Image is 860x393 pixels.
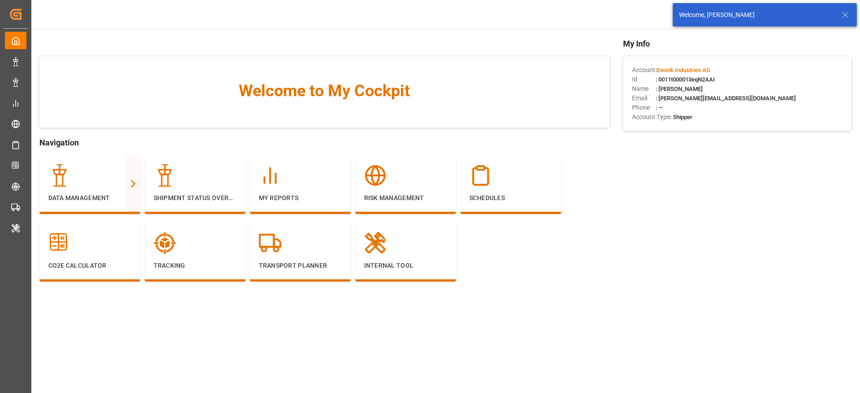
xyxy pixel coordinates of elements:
[632,65,656,75] span: Account
[48,261,131,270] p: CO2e Calculator
[632,84,656,94] span: Name
[656,85,703,92] span: : [PERSON_NAME]
[154,193,236,203] p: Shipment Status Overview
[679,10,833,20] div: Welcome, [PERSON_NAME]
[259,193,342,203] p: My Reports
[39,137,610,149] span: Navigation
[469,193,552,203] p: Schedules
[632,112,670,122] span: Account Type
[656,67,710,73] span: :
[632,75,656,84] span: Id
[364,193,447,203] p: Risk Management
[632,94,656,103] span: Email
[656,104,663,111] span: : —
[259,261,342,270] p: Transport Planner
[670,114,692,120] span: : Shipper
[656,95,796,102] span: : [PERSON_NAME][EMAIL_ADDRESS][DOMAIN_NAME]
[57,79,592,103] span: Welcome to My Cockpit
[632,103,656,112] span: Phone
[154,261,236,270] p: Tracking
[656,76,715,83] span: : 0011t000013eqN2AAI
[48,193,131,203] p: Data Management
[364,261,447,270] p: Internal Tool
[623,38,851,50] span: My Info
[657,67,710,73] span: Evonik Industries AG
